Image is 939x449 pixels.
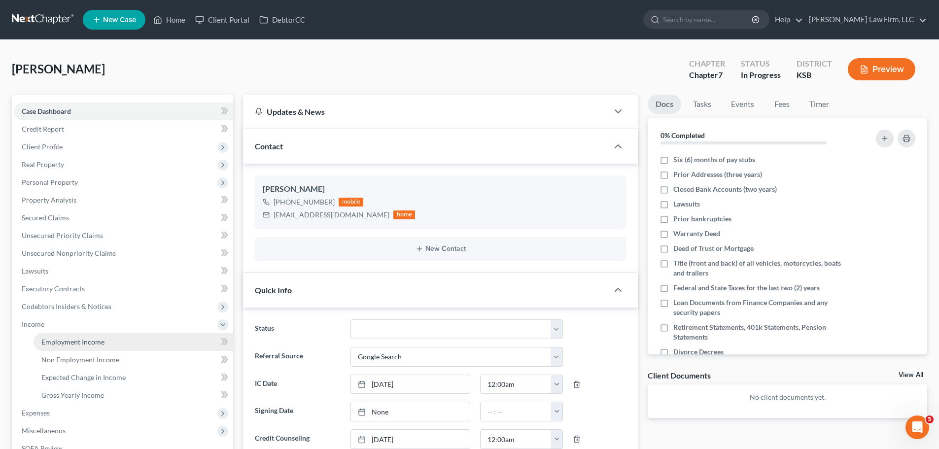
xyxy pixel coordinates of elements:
span: Secured Claims [22,213,69,222]
a: Executory Contracts [14,280,233,298]
a: Help [770,11,803,29]
iframe: Intercom live chat [905,415,929,439]
a: DebtorCC [254,11,310,29]
label: Credit Counseling [250,429,345,449]
div: Updates & News [255,106,596,117]
label: Referral Source [250,347,345,367]
span: Lawsuits [22,267,48,275]
div: Status [741,58,781,69]
span: Six (6) months of pay stubs [673,155,755,165]
button: New Contact [263,245,618,253]
span: Warranty Deed [673,229,720,239]
div: mobile [339,198,363,207]
span: Case Dashboard [22,107,71,115]
span: Employment Income [41,338,104,346]
div: [PHONE_NUMBER] [274,197,335,207]
a: [PERSON_NAME] Law Firm, LLC [804,11,927,29]
span: Contact [255,141,283,151]
a: Employment Income [34,333,233,351]
div: [EMAIL_ADDRESS][DOMAIN_NAME] [274,210,389,220]
strong: 0% Completed [661,131,705,139]
span: Client Profile [22,142,63,151]
span: Income [22,320,44,328]
a: Client Portal [190,11,254,29]
a: None [351,402,470,421]
span: Unsecured Nonpriority Claims [22,249,116,257]
a: Unsecured Priority Claims [14,227,233,244]
a: Timer [801,95,837,114]
a: Docs [648,95,681,114]
p: No client documents yet. [656,392,919,402]
span: Property Analysis [22,196,76,204]
span: Gross Yearly Income [41,391,104,399]
a: Gross Yearly Income [34,386,233,404]
input: Search by name... [663,10,753,29]
span: Personal Property [22,178,78,186]
span: Expenses [22,409,50,417]
div: District [797,58,832,69]
span: 5 [926,415,934,423]
span: [PERSON_NAME] [12,62,105,76]
a: Events [723,95,762,114]
span: Deed of Trust or Mortgage [673,243,754,253]
span: Federal and State Taxes for the last two (2) years [673,283,820,293]
a: View All [899,372,923,379]
span: Loan Documents from Finance Companies and any security papers [673,298,849,317]
a: Unsecured Nonpriority Claims [14,244,233,262]
span: Title (front and back) of all vehicles, motorcycles, boats and trailers [673,258,849,278]
label: Status [250,319,345,339]
button: Preview [848,58,915,80]
div: Client Documents [648,370,711,380]
span: New Case [103,16,136,24]
a: Home [148,11,190,29]
a: Property Analysis [14,191,233,209]
span: Real Property [22,160,64,169]
div: Chapter [689,69,725,81]
span: Prior bankruptcies [673,214,731,224]
span: 7 [718,70,723,79]
label: Signing Date [250,402,345,421]
span: Prior Addresses (three years) [673,170,762,179]
span: Closed Bank Accounts (two years) [673,184,777,194]
label: IC Date [250,375,345,394]
span: Quick Info [255,285,292,295]
span: Non Employment Income [41,355,119,364]
span: Credit Report [22,125,64,133]
span: Expected Change in Income [41,373,126,381]
a: Secured Claims [14,209,233,227]
div: home [393,210,415,219]
span: Divorce Decrees [673,347,724,357]
a: Non Employment Income [34,351,233,369]
div: In Progress [741,69,781,81]
span: Retirement Statements, 401k Statements, Pension Statements [673,322,849,342]
div: [PERSON_NAME] [263,183,618,195]
input: -- : -- [481,402,552,421]
div: KSB [797,69,832,81]
a: Lawsuits [14,262,233,280]
input: -- : -- [481,375,552,394]
span: Executory Contracts [22,284,85,293]
span: Codebtors Insiders & Notices [22,302,111,311]
a: Fees [766,95,798,114]
a: Case Dashboard [14,103,233,120]
a: [DATE] [351,375,470,394]
a: Expected Change in Income [34,369,233,386]
span: Lawsuits [673,199,700,209]
div: Chapter [689,58,725,69]
a: [DATE] [351,430,470,449]
span: Miscellaneous [22,426,66,435]
a: Tasks [685,95,719,114]
input: -- : -- [481,430,552,449]
span: Unsecured Priority Claims [22,231,103,240]
a: Credit Report [14,120,233,138]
